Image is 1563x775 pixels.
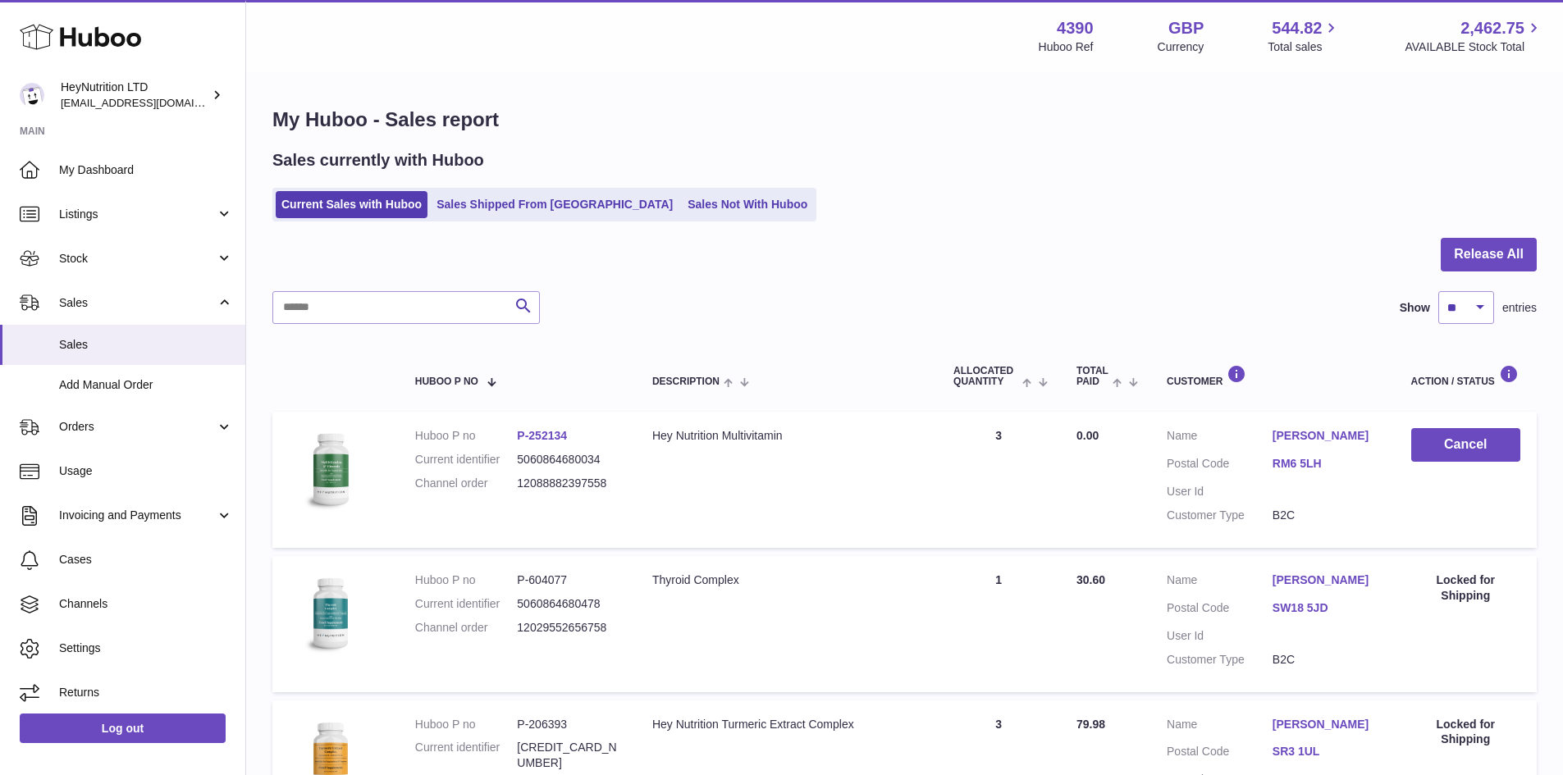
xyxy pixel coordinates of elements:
[517,429,567,442] a: P-252134
[59,251,216,267] span: Stock
[59,685,233,700] span: Returns
[517,740,619,771] dd: [CREDIT_CARD_NUMBER]
[517,717,619,732] dd: P-206393
[1168,17,1204,39] strong: GBP
[517,572,619,588] dd: P-604077
[1167,365,1378,387] div: Customer
[1076,573,1105,586] span: 30.60
[415,717,518,732] dt: Huboo P no
[1273,428,1378,444] a: [PERSON_NAME]
[1411,365,1520,387] div: Action / Status
[1272,17,1322,39] span: 544.82
[1167,572,1273,592] dt: Name
[59,596,233,612] span: Channels
[1411,717,1520,748] div: Locked for Shipping
[1411,572,1520,604] div: Locked for Shipping
[1273,600,1378,616] a: SW18 5JD
[59,463,233,479] span: Usage
[20,713,226,743] a: Log out
[1167,628,1273,644] dt: User Id
[20,83,44,107] img: info@heynutrition.com
[1268,39,1341,55] span: Total sales
[1460,17,1524,39] span: 2,462.75
[1167,428,1273,448] dt: Name
[1268,17,1341,55] a: 544.82 Total sales
[1057,17,1094,39] strong: 4390
[652,428,921,444] div: Hey Nutrition Multivitamin
[1167,508,1273,523] dt: Customer Type
[1405,17,1543,55] a: 2,462.75 AVAILABLE Stock Total
[415,620,518,636] dt: Channel order
[59,552,233,568] span: Cases
[415,476,518,491] dt: Channel order
[953,366,1018,387] span: ALLOCATED Quantity
[937,556,1060,692] td: 1
[1273,717,1378,732] a: [PERSON_NAME]
[1411,428,1520,462] button: Cancel
[59,641,233,656] span: Settings
[415,376,478,387] span: Huboo P no
[1167,456,1273,476] dt: Postal Code
[517,620,619,636] dd: 12029552656758
[59,377,233,393] span: Add Manual Order
[1167,600,1273,620] dt: Postal Code
[1405,39,1543,55] span: AVAILABLE Stock Total
[59,337,233,353] span: Sales
[415,428,518,444] dt: Huboo P no
[1167,652,1273,668] dt: Customer Type
[1167,744,1273,764] dt: Postal Code
[652,572,921,588] div: Thyroid Complex
[1076,366,1108,387] span: Total paid
[59,207,216,222] span: Listings
[937,412,1060,548] td: 3
[652,717,921,732] div: Hey Nutrition Turmeric Extract Complex
[415,740,518,771] dt: Current identifier
[1076,718,1105,731] span: 79.98
[652,376,720,387] span: Description
[1273,572,1378,588] a: [PERSON_NAME]
[61,96,241,109] span: [EMAIL_ADDRESS][DOMAIN_NAME]
[272,149,484,171] h2: Sales currently with Huboo
[1273,744,1378,759] a: SR3 1UL
[1039,39,1094,55] div: Huboo Ref
[415,596,518,612] dt: Current identifier
[59,508,216,523] span: Invoicing and Payments
[1167,717,1273,736] dt: Name
[289,428,371,510] img: 43901725567377.jpeg
[1273,508,1378,523] dd: B2C
[1158,39,1204,55] div: Currency
[517,452,619,467] dd: 5060864680034
[59,419,216,435] span: Orders
[415,572,518,588] dt: Huboo P no
[289,572,371,654] img: 43901725565983.jpg
[61,80,208,111] div: HeyNutrition LTD
[1502,300,1537,316] span: entries
[517,596,619,612] dd: 5060864680478
[431,191,679,218] a: Sales Shipped From [GEOGRAPHIC_DATA]
[59,295,216,311] span: Sales
[682,191,813,218] a: Sales Not With Huboo
[415,452,518,467] dt: Current identifier
[1167,484,1273,499] dt: User Id
[59,162,233,178] span: My Dashboard
[1400,300,1430,316] label: Show
[1076,429,1099,442] span: 0.00
[1273,652,1378,668] dd: B2C
[517,476,619,491] dd: 12088882397558
[276,191,427,218] a: Current Sales with Huboo
[1273,456,1378,472] a: RM6 5LH
[272,107,1537,133] h1: My Huboo - Sales report
[1441,238,1537,271] button: Release All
